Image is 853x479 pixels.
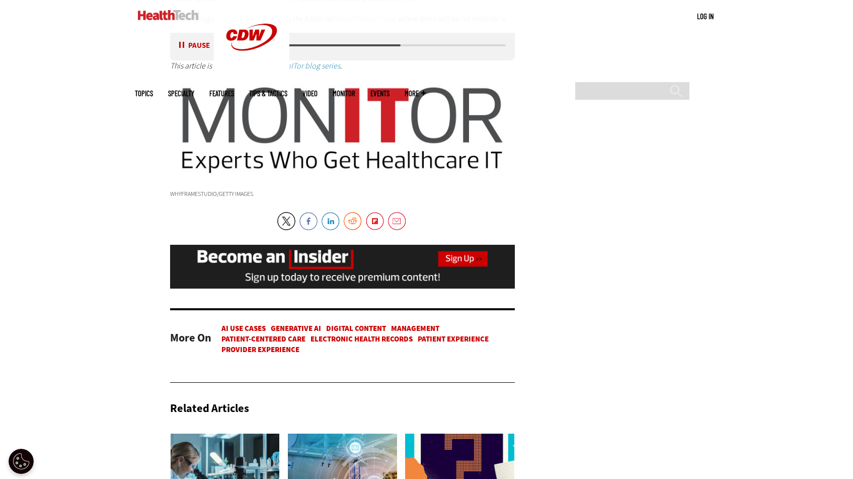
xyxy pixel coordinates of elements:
div: Cookie Settings [9,449,34,474]
a: Patient-Centered Care [221,334,305,344]
a: Patient Experience [418,334,489,344]
a: AI Use Cases [221,323,266,333]
a: Electronic Health Records [311,334,413,344]
a: Digital Content [326,323,386,333]
button: Open Preferences [9,449,34,474]
span: Specialty [168,90,194,97]
a: Video [302,90,318,97]
span: More [405,90,426,97]
img: MonITor_logo_sized.jpg [170,81,515,179]
a: Features [209,90,234,97]
a: Events [370,90,390,97]
div: User menu [697,11,714,22]
span: Topics [135,90,153,97]
a: Tips & Tactics [249,90,287,97]
a: Provider Experience [221,345,299,355]
a: CDW [214,66,289,77]
a: Generative AI [271,323,321,333]
a: MonITor [333,90,355,97]
h3: Related Articles [170,403,249,414]
a: MonITor_logo_sized.jpg [170,171,515,182]
img: Home [138,10,199,20]
div: whyframestudio/Getty Images [170,191,515,197]
a: Log in [697,12,714,21]
a: Management [391,323,439,333]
